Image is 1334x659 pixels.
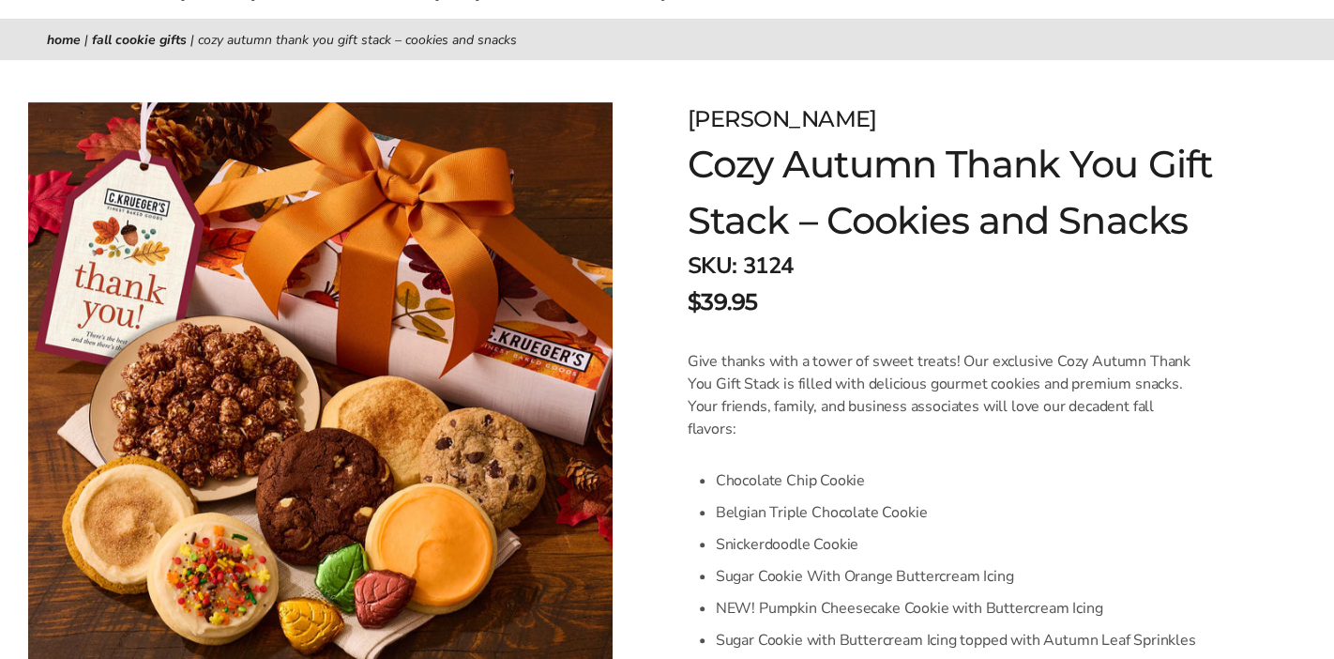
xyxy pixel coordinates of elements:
span: 3124 [742,251,793,281]
li: Sugar Cookie with Buttercream Icing topped with Autumn Leaf Sprinkles [716,624,1201,656]
strong: SKU: [688,251,737,281]
li: NEW! Pumpkin Cheesecake Cookie with Buttercream Icing [716,592,1201,624]
li: Snickerdoodle Cookie [716,529,1201,560]
span: $39.95 [688,285,758,319]
h1: Cozy Autumn Thank You Gift Stack – Cookies and Snacks [688,136,1240,249]
li: Sugar Co okie With Orange Buttercream Icing [716,560,1201,592]
a: Home [47,31,81,49]
span: Cozy Autumn Thank You Gift Stack – Cookies and Snacks [198,31,517,49]
a: Fall Cookie Gifts [92,31,187,49]
li: Chocolate Chip Cookie [716,465,1201,497]
nav: breadcrumbs [47,29,1287,51]
li: Belgian Triple Chocolate Cookie [716,497,1201,529]
span: | [190,31,194,49]
span: | [84,31,88,49]
p: Give thanks with a tower of sweet treats! Our exclusive Cozy Autumn Thank You Gift Stack is fille... [688,350,1201,440]
div: [PERSON_NAME] [688,102,1240,136]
